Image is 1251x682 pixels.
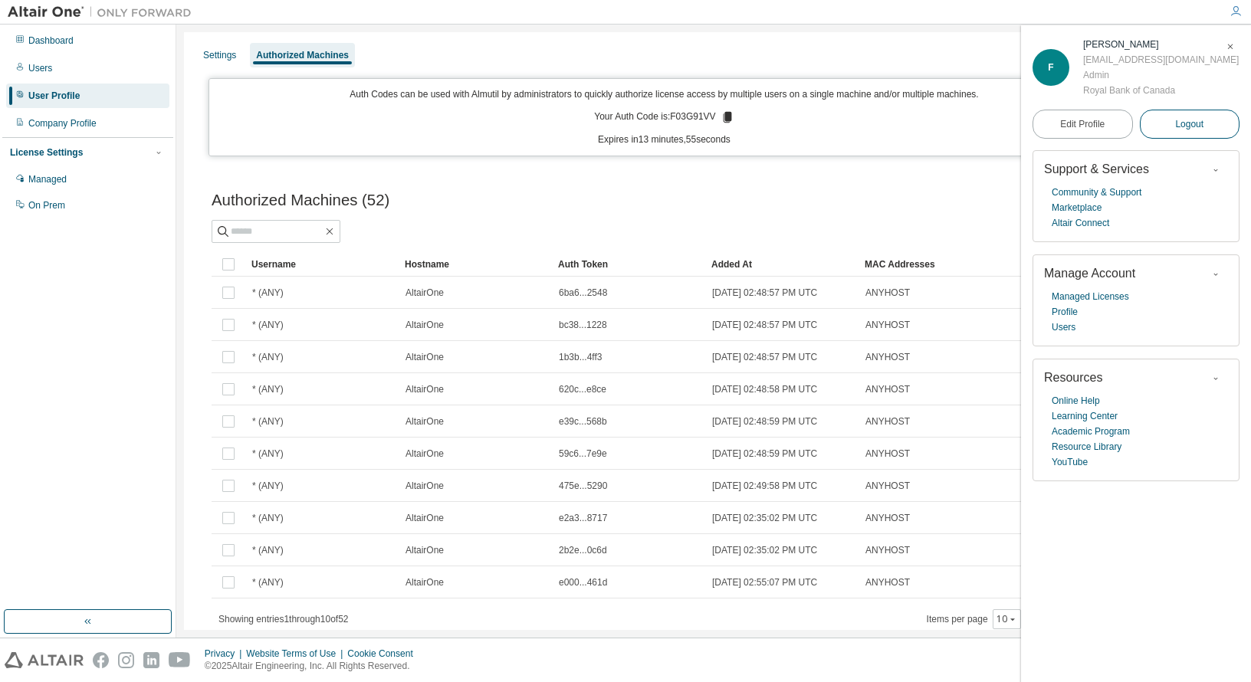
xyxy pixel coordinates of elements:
span: [DATE] 02:48:57 PM UTC [712,351,817,363]
span: [DATE] 02:48:58 PM UTC [712,383,817,395]
a: Academic Program [1052,424,1130,439]
div: Users [28,62,52,74]
div: License Settings [10,146,83,159]
span: ANYHOST [865,576,910,589]
span: 59c6...7e9e [559,448,607,460]
div: Admin [1083,67,1239,83]
span: e2a3...8717 [559,512,607,524]
span: Edit Profile [1060,118,1105,130]
div: User Profile [28,90,80,102]
span: e000...461d [559,576,607,589]
a: Online Help [1052,393,1100,408]
span: 6ba6...2548 [559,287,607,299]
div: [EMAIL_ADDRESS][DOMAIN_NAME] [1083,52,1239,67]
span: Support & Services [1044,162,1149,175]
span: AltairOne [406,415,444,428]
a: YouTube [1052,454,1088,470]
span: 620c...e8ce [559,383,606,395]
span: Showing entries 1 through 10 of 52 [218,614,349,625]
img: Altair One [8,5,199,20]
span: * (ANY) [252,351,284,363]
span: ANYHOST [865,287,910,299]
div: Username [251,252,392,277]
span: [DATE] 02:49:58 PM UTC [712,480,817,492]
span: * (ANY) [252,480,284,492]
div: MAC Addresses [865,252,1047,277]
a: Community & Support [1052,185,1141,200]
span: ANYHOST [865,383,910,395]
a: Managed Licenses [1052,289,1129,304]
span: AltairOne [406,287,444,299]
span: AltairOne [406,512,444,524]
div: Website Terms of Use [246,648,347,660]
a: Altair Connect [1052,215,1109,231]
div: Royal Bank of Canada [1083,83,1239,98]
div: Company Profile [28,117,97,130]
img: facebook.svg [93,652,109,668]
img: linkedin.svg [143,652,159,668]
span: [DATE] 02:48:59 PM UTC [712,448,817,460]
div: Hostname [405,252,546,277]
span: * (ANY) [252,415,284,428]
span: ANYHOST [865,448,910,460]
span: AltairOne [406,576,444,589]
span: AltairOne [406,448,444,460]
div: Auth Token [558,252,699,277]
span: [DATE] 02:55:07 PM UTC [712,576,817,589]
span: F [1048,62,1053,73]
a: Resource Library [1052,439,1121,454]
span: bc38...1228 [559,319,607,331]
button: 10 [997,613,1017,625]
span: AltairOne [406,544,444,556]
span: AltairOne [406,480,444,492]
span: * (ANY) [252,544,284,556]
img: altair_logo.svg [5,652,84,668]
p: Expires in 13 minutes, 55 seconds [218,133,1109,146]
span: ANYHOST [865,351,910,363]
span: Items per page [927,609,1021,629]
div: Added At [711,252,852,277]
div: Authorized Machines [256,49,349,61]
span: * (ANY) [252,383,284,395]
div: Settings [203,49,236,61]
img: youtube.svg [169,652,191,668]
div: Farah Panthakee [1083,37,1239,52]
span: Logout [1175,116,1203,132]
a: Profile [1052,304,1078,320]
span: AltairOne [406,319,444,331]
span: ANYHOST [865,544,910,556]
span: e39c...568b [559,415,607,428]
span: Manage Account [1044,267,1135,280]
span: 475e...5290 [559,480,607,492]
span: ANYHOST [865,319,910,331]
span: [DATE] 02:48:57 PM UTC [712,319,817,331]
p: Auth Codes can be used with Almutil by administrators to quickly authorize license access by mult... [218,88,1109,101]
span: [DATE] 02:48:59 PM UTC [712,415,817,428]
div: Managed [28,173,67,185]
div: On Prem [28,199,65,211]
img: instagram.svg [118,652,134,668]
div: Privacy [205,648,246,660]
span: * (ANY) [252,448,284,460]
a: Edit Profile [1033,110,1133,139]
span: [DATE] 02:35:02 PM UTC [712,544,817,556]
span: * (ANY) [252,287,284,299]
span: * (ANY) [252,576,284,589]
span: * (ANY) [252,512,284,524]
span: ANYHOST [865,512,910,524]
p: Your Auth Code is: F03G91VV [594,110,734,124]
span: [DATE] 02:48:57 PM UTC [712,287,817,299]
a: Learning Center [1052,408,1118,424]
span: 1b3b...4ff3 [559,351,603,363]
button: Logout [1140,110,1240,139]
span: 2b2e...0c6d [559,544,607,556]
span: [DATE] 02:35:02 PM UTC [712,512,817,524]
span: ANYHOST [865,415,910,428]
div: Cookie Consent [347,648,422,660]
span: AltairOne [406,383,444,395]
a: Marketplace [1052,200,1102,215]
span: * (ANY) [252,319,284,331]
span: Resources [1044,371,1102,384]
a: Users [1052,320,1075,335]
p: © 2025 Altair Engineering, Inc. All Rights Reserved. [205,660,422,673]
